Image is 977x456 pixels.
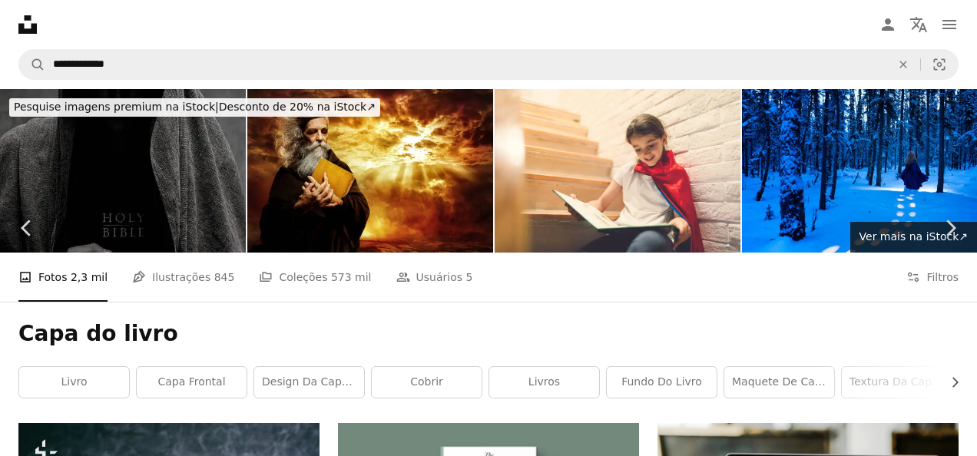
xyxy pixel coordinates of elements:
[921,50,958,79] button: Pesquisa visual
[18,320,959,348] h1: Capa do livro
[254,367,364,398] a: design da capa do livro
[495,89,740,253] img: Menina lendo livro
[372,367,482,398] a: cobrir
[842,367,952,398] a: textura da capa do livro
[859,230,968,243] span: Ver mais na iStock ↗
[18,49,959,80] form: Pesquise conteúdo visual em todo o site
[465,269,472,286] span: 5
[18,15,37,34] a: Início — Unsplash
[9,98,380,117] div: Desconto de 20% na iStock ↗
[247,89,493,253] img: Profeta com Bíblia. Velho monge com livro de ouro rezando sobre fundo de paisagem épica. Adoração...
[132,253,234,302] a: Ilustrações 845
[14,101,219,113] span: Pesquise imagens premium na iStock |
[934,9,965,40] button: Menu
[903,9,934,40] button: Idioma
[331,269,372,286] span: 573 mil
[214,269,235,286] span: 845
[259,253,371,302] a: Coleções 573 mil
[923,154,977,302] a: Próximo
[873,9,903,40] a: Entrar / Cadastrar-se
[724,367,834,398] a: maquete de capa de livro
[19,367,129,398] a: livro
[850,222,977,253] a: Ver mais na iStock↗
[886,50,920,79] button: Limpar
[489,367,599,398] a: livros
[396,253,473,302] a: Usuários 5
[607,367,717,398] a: fundo do livro
[906,253,959,302] button: Filtros
[137,367,247,398] a: Capa frontal
[941,367,959,398] button: rolar lista para a direita
[19,50,45,79] button: Pesquise na Unsplash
